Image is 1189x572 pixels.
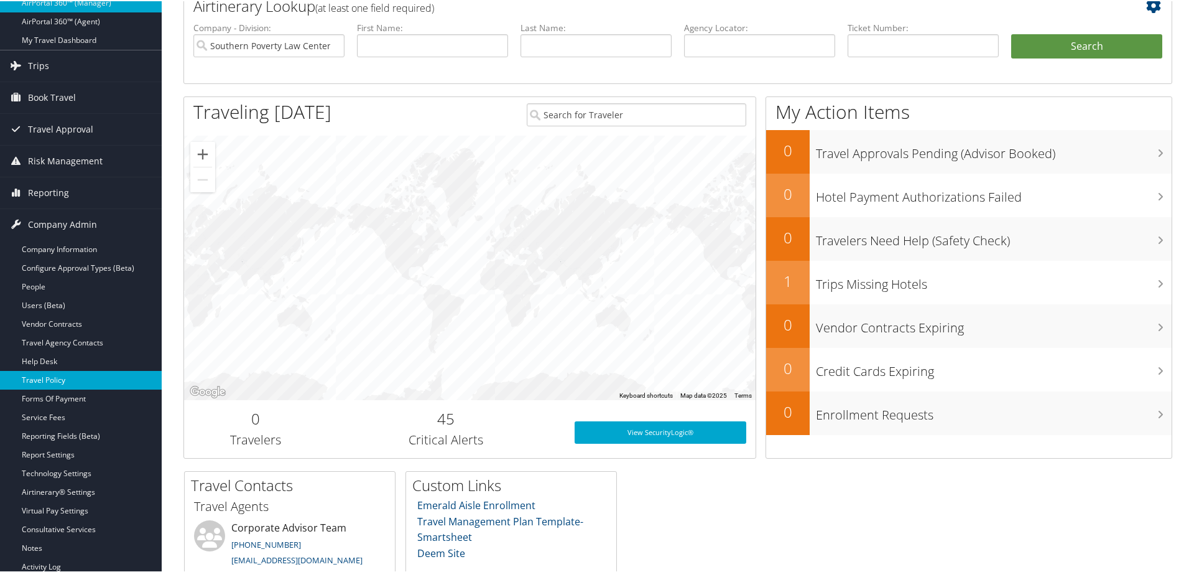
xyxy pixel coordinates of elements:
h3: Travelers Need Help (Safety Check) [816,225,1172,248]
span: Risk Management [28,144,103,176]
h1: Traveling [DATE] [193,98,331,124]
a: View SecurityLogic® [575,420,746,443]
h2: Custom Links [412,474,616,495]
h2: 0 [766,357,810,378]
h2: 0 [766,400,810,421]
span: Reporting [28,176,69,207]
span: Book Travel [28,81,76,112]
h3: Credit Cards Expiring [816,355,1172,379]
a: [EMAIL_ADDRESS][DOMAIN_NAME] [231,553,363,565]
h2: 1 [766,270,810,291]
h3: Trips Missing Hotels [816,268,1172,292]
h3: Vendor Contracts Expiring [816,312,1172,335]
h2: Travel Contacts [191,474,395,495]
h2: 45 [336,407,556,428]
label: Ticket Number: [848,21,999,33]
li: Corporate Advisor Team [188,519,392,570]
a: 1Trips Missing Hotels [766,260,1172,303]
h2: 0 [766,313,810,334]
h3: Travel Approvals Pending (Advisor Booked) [816,138,1172,161]
a: 0Travel Approvals Pending (Advisor Booked) [766,129,1172,172]
button: Zoom out [190,166,215,191]
label: Agency Locator: [684,21,835,33]
input: Search for Traveler [527,102,746,125]
a: Deem Site [417,545,465,559]
a: 0Travelers Need Help (Safety Check) [766,216,1172,260]
h3: Enrollment Requests [816,399,1172,423]
a: 0Hotel Payment Authorizations Failed [766,172,1172,216]
label: First Name: [357,21,508,33]
a: 0Vendor Contracts Expiring [766,303,1172,347]
img: Google [187,383,228,399]
span: Map data ©2025 [680,391,727,398]
a: 0Enrollment Requests [766,390,1172,434]
a: [PHONE_NUMBER] [231,538,301,549]
h3: Travelers [193,430,318,448]
h3: Travel Agents [194,497,386,514]
h3: Critical Alerts [336,430,556,448]
button: Search [1011,33,1162,58]
span: Trips [28,49,49,80]
h2: 0 [766,226,810,247]
h1: My Action Items [766,98,1172,124]
a: Travel Management Plan Template- Smartsheet [417,513,583,543]
label: Last Name: [520,21,672,33]
a: Terms (opens in new tab) [734,391,752,398]
a: 0Credit Cards Expiring [766,347,1172,390]
h2: 0 [766,182,810,204]
button: Zoom in [190,141,215,166]
h3: Hotel Payment Authorizations Failed [816,181,1172,205]
span: Company Admin [28,208,97,239]
h2: 0 [766,139,810,160]
h2: 0 [193,407,318,428]
a: Emerald Aisle Enrollment [417,497,535,511]
span: Travel Approval [28,113,93,144]
label: Company - Division: [193,21,345,33]
a: Open this area in Google Maps (opens a new window) [187,383,228,399]
button: Keyboard shortcuts [619,390,673,399]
